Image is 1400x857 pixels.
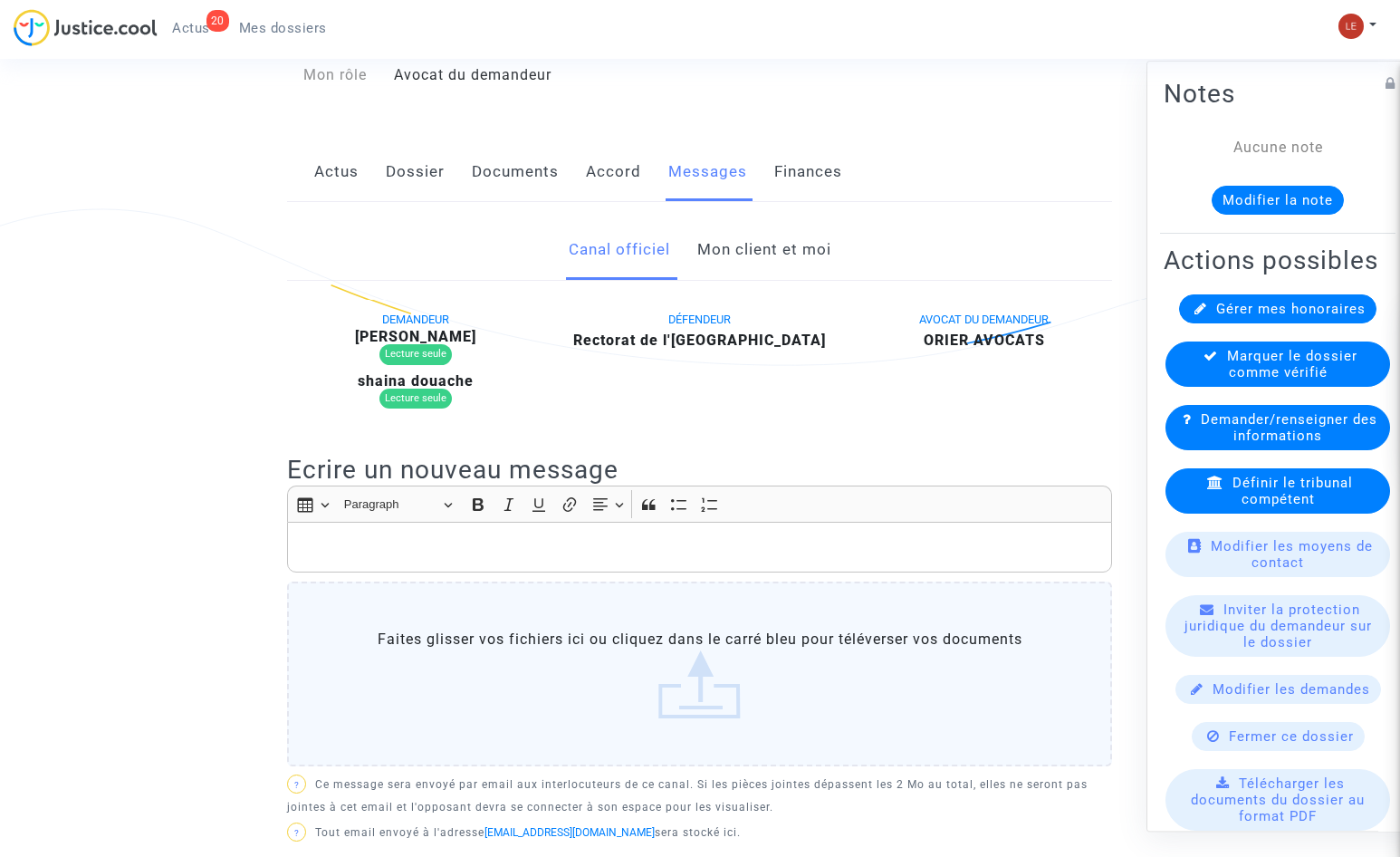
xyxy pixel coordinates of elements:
[1164,245,1392,276] h2: Actions possibles
[239,20,327,36] span: Mes dossiers
[386,142,445,202] a: Dossier
[1212,186,1344,215] button: Modifier la note
[1338,14,1364,39] img: 7d989c7df380ac848c7da5f314e8ff03
[287,774,1112,819] p: Ce message sera envoyé par email aux interlocuteurs de ce canal. Si les pièces jointes dépassent ...
[379,389,452,409] div: Lecture seule
[379,344,452,365] div: Lecture seule
[924,332,1045,349] b: ORIER AVOCATS
[569,220,670,280] a: Canal officiel
[472,142,559,202] a: Documents
[158,14,225,42] a: 20Actus
[355,328,476,345] b: [PERSON_NAME]
[225,14,341,42] a: Mes dossiers
[668,142,747,202] a: Messages
[573,332,826,349] b: Rectorat de l'[GEOGRAPHIC_DATA]
[484,826,655,839] a: [EMAIL_ADDRESS][DOMAIN_NAME]
[382,313,449,326] span: DEMANDEUR
[294,828,300,838] span: ?
[1216,301,1366,317] span: Gérer mes honoraires
[1229,728,1354,745] span: Fermer ce dossier
[14,9,158,46] img: jc-logo.svg
[294,780,300,790] span: ?
[172,20,210,36] span: Actus
[358,372,474,390] b: shaina douache
[287,522,1112,573] div: Rich Text Editor, main
[287,822,1112,844] p: Tout email envoyé à l'adresse sera stocké ici.
[206,10,229,32] div: 20
[668,313,731,326] span: DÉFENDEUR
[1232,475,1353,507] span: Définir le tribunal compétent
[273,64,380,86] div: Mon rôle
[287,486,1112,521] div: Editor toolbar
[1191,137,1365,159] div: Aucune note
[344,494,438,515] span: Paragraph
[774,142,842,202] a: Finances
[1227,348,1357,380] span: Marquer le dossier comme vérifié
[380,64,700,86] div: Avocat du demandeur
[1211,538,1373,571] span: Modifier les moyens de contact
[1164,78,1392,110] h2: Notes
[1213,681,1370,698] span: Modifier les demandes
[586,142,641,202] a: Accord
[287,454,1112,486] h2: Ecrire un nouveau message
[336,490,461,518] button: Paragraph
[1201,411,1377,444] span: Demander/renseigner des informations
[697,220,831,280] a: Mon client et moi
[314,142,359,202] a: Actus
[1184,602,1372,650] span: Inviter la protection juridique du demandeur sur le dossier
[1191,775,1365,824] span: Télécharger les documents du dossier au format PDF
[919,313,1049,326] span: AVOCAT DU DEMANDEUR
